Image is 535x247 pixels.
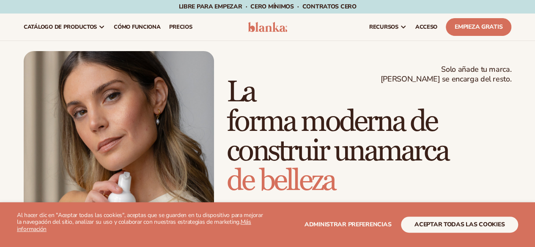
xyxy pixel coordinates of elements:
font: recursos [369,23,398,31]
a: ACCESO [411,14,442,41]
img: logo [248,22,288,32]
font: · [297,3,299,11]
font: Al hacer clic en "Aceptar todas las cookies", aceptas que se guarden en tu dispositivo para mejor... [17,211,263,226]
font: CERO mínimos [250,3,294,11]
a: precios [165,14,197,41]
a: Más información [17,218,251,233]
a: Empieza gratis [446,18,511,36]
font: · [245,3,247,11]
font: Solo añade tu marca. [441,64,511,74]
font: catálogo de productos [24,23,97,31]
font: Empieza gratis [455,23,502,31]
font: La [227,74,255,110]
font: marca [377,133,448,169]
font: Administrar preferencias [305,220,391,228]
font: forma moderna de construir una [227,104,437,169]
font: ACCESO [415,23,437,31]
a: catálogo de productos [19,14,110,41]
button: aceptar todas las cookies [401,217,518,233]
font: Contratos CERO [302,3,356,11]
font: de belleza [227,163,335,199]
font: precios [169,23,192,31]
a: recursos [365,14,411,41]
font: aceptar todas las cookies [414,220,505,228]
font: Libre para empezar [178,3,242,11]
font: [PERSON_NAME] se encarga del resto. [381,74,511,84]
button: Administrar preferencias [305,217,391,233]
font: Cómo funciona [114,23,160,31]
a: Cómo funciona [110,14,165,41]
